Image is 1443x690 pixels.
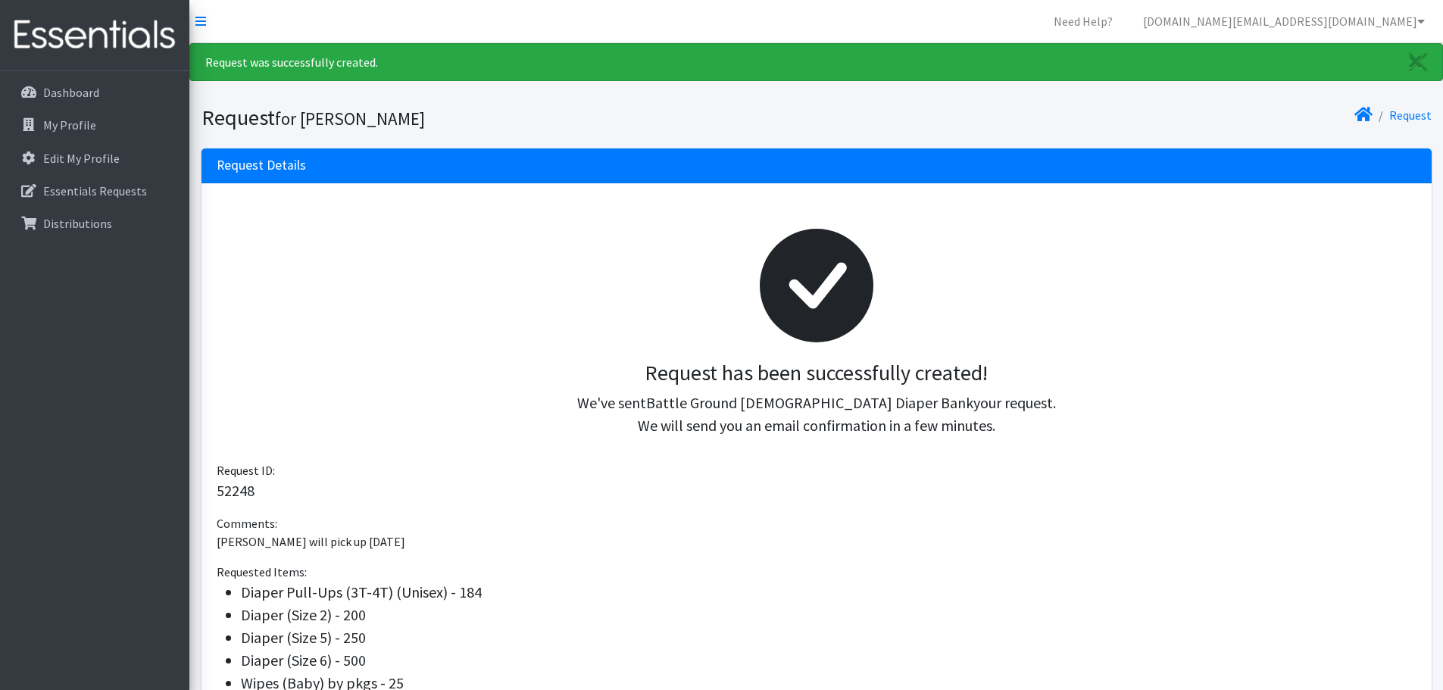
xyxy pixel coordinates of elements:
[229,361,1404,386] h3: Request has been successfully created!
[229,392,1404,437] p: We've sent your request. We will send you an email confirmation in a few minutes.
[1394,44,1442,80] a: Close
[275,108,425,130] small: for [PERSON_NAME]
[6,143,183,173] a: Edit My Profile
[6,208,183,239] a: Distributions
[241,604,1416,626] li: Diaper (Size 2) - 200
[241,626,1416,649] li: Diaper (Size 5) - 250
[217,564,307,579] span: Requested Items:
[43,183,147,198] p: Essentials Requests
[189,43,1443,81] div: Request was successfully created.
[43,151,120,166] p: Edit My Profile
[217,479,1416,502] p: 52248
[1389,108,1432,123] a: Request
[1042,6,1125,36] a: Need Help?
[6,176,183,206] a: Essentials Requests
[646,393,973,412] span: Battle Ground [DEMOGRAPHIC_DATA] Diaper Bank
[43,117,96,133] p: My Profile
[43,216,112,231] p: Distributions
[217,532,1416,551] p: [PERSON_NAME] will pick up [DATE]
[217,158,306,173] h3: Request Details
[217,516,277,531] span: Comments:
[241,581,1416,604] li: Diaper Pull-Ups (3T-4T) (Unisex) - 184
[6,10,183,61] img: HumanEssentials
[1131,6,1437,36] a: [DOMAIN_NAME][EMAIL_ADDRESS][DOMAIN_NAME]
[43,85,99,100] p: Dashboard
[217,463,275,478] span: Request ID:
[241,649,1416,672] li: Diaper (Size 6) - 500
[201,105,811,131] h1: Request
[6,77,183,108] a: Dashboard
[6,110,183,140] a: My Profile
